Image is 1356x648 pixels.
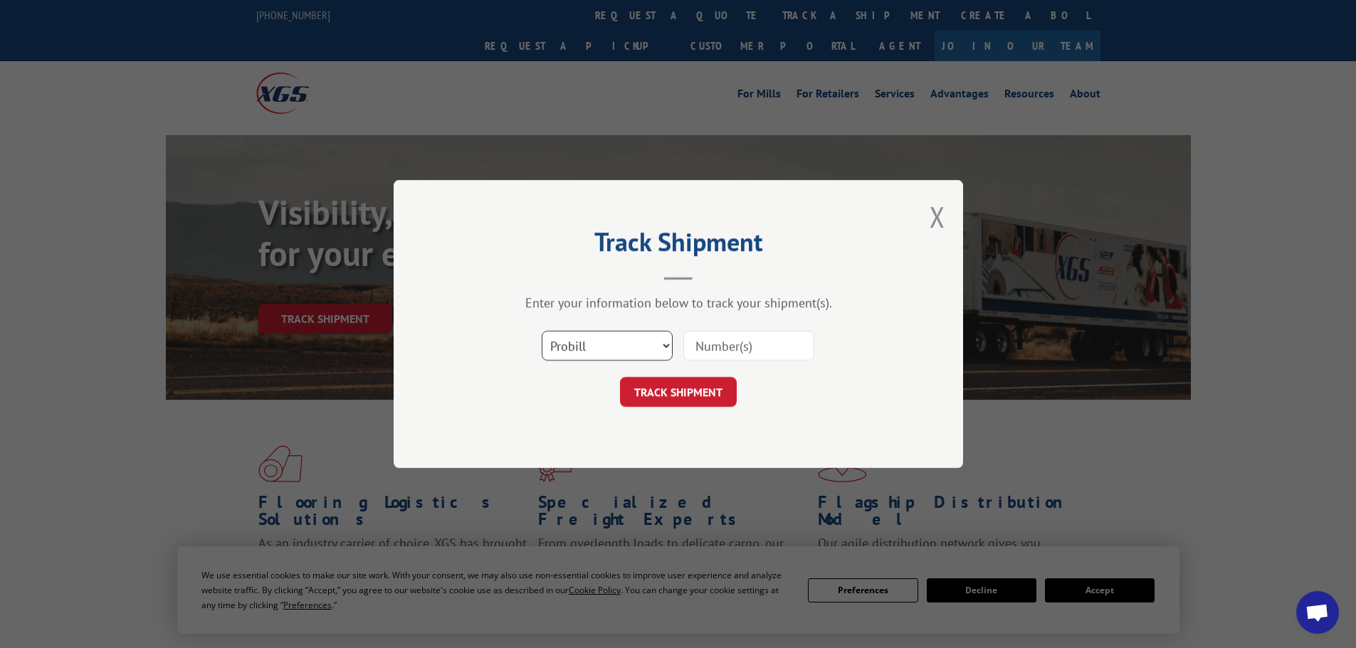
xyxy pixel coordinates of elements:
[465,294,892,311] div: Enter your information below to track your shipment(s).
[930,198,945,235] button: Close modal
[683,331,814,361] input: Number(s)
[1296,591,1339,634] div: Open chat
[465,232,892,259] h2: Track Shipment
[620,377,737,407] button: TRACK SHIPMENT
